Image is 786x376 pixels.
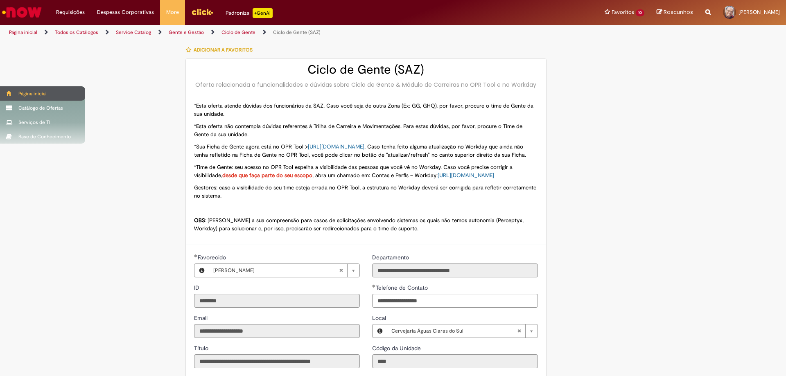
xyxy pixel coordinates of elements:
[56,8,85,16] span: Requisições
[213,264,339,277] span: [PERSON_NAME]
[372,344,422,352] span: Somente leitura - Código da Unidade
[194,324,360,338] input: Email
[335,264,347,277] abbr: Limpar campo Favorecido
[194,284,201,292] label: Somente leitura - ID
[185,41,257,59] button: Adicionar a Favoritos
[194,102,533,117] span: *Esta oferta atende dúvidas dos funcionários da SAZ. Caso você seja de outra Zona (Ex: GG, GHQ), ...
[372,294,538,308] input: Telefone de Contato
[194,284,201,291] span: Somente leitura - ID
[372,344,422,352] label: Somente leitura - Código da Unidade
[438,172,494,179] a: [URL][DOMAIN_NAME]
[657,9,693,16] a: Rascunhos
[97,8,154,16] span: Despesas Corporativas
[194,184,536,199] span: Gestores: caso a visibilidade do seu time esteja errada no OPR Tool, a estrutura no Workday dever...
[387,324,538,338] a: Cervejaria Águas Claras do SulLimpar campo Local
[194,264,209,277] button: Favorecido, Visualizar este registro Christian Silveira Dos Santos
[273,29,321,36] a: Ciclo de Gente (SAZ)
[209,264,359,277] a: [PERSON_NAME]Limpar campo Favorecido
[372,253,411,261] label: Somente leitura - Departamento
[194,294,360,308] input: ID
[372,314,388,322] span: Local
[194,217,524,232] span: : [PERSON_NAME] a sua compreensão para casos de solicitações envolvendo sistemas os quais não tem...
[55,29,98,36] a: Todos os Catálogos
[6,25,518,40] ul: Trilhas de página
[194,123,522,138] span: *Esta oferta não contempla dúvidas referentes à Trilha de Carreira e Movimentações. Para estas dú...
[194,63,538,77] h2: Ciclo de Gente (SAZ)
[664,8,693,16] span: Rascunhos
[376,284,429,291] span: Telefone de Contato
[373,324,387,338] button: Local, Visualizar este registro Cervejaria Águas Claras do Sul
[116,29,151,36] a: Service Catalog
[372,354,538,368] input: Código da Unidade
[194,354,360,368] input: Título
[194,344,210,352] span: Somente leitura - Título
[513,324,525,338] abbr: Limpar campo Local
[253,8,273,18] p: +GenAi
[198,254,228,261] span: Necessários - Favorecido
[194,81,538,89] div: Oferta relacionada a funcionalidades e dúvidas sobre Ciclo de Gente & Módulo de Carreiras no OPR ...
[191,6,213,18] img: click_logo_yellow_360x200.png
[9,29,37,36] a: Página inicial
[166,8,179,16] span: More
[194,314,209,322] label: Somente leitura - Email
[222,172,312,179] span: desde que faça parte do seu escopo
[194,47,253,53] span: Adicionar a Favoritos
[372,263,538,277] input: Departamento
[194,164,513,179] span: *Time de Gente: seu acesso no OPR Tool espelha a visibilidade das pessoas que você vê no Workday....
[194,344,210,352] label: Somente leitura - Título
[169,29,204,36] a: Gente e Gestão
[194,143,526,158] span: *Sua Ficha de Gente agora está no OPR Tool > . Caso tenha feito alguma atualização no Workday que...
[372,284,376,288] span: Obrigatório Preenchido
[1,4,43,20] img: ServiceNow
[739,9,780,16] span: [PERSON_NAME]
[194,217,205,224] strong: OBS
[308,143,364,150] a: [URL][DOMAIN_NAME]
[391,324,517,338] span: Cervejaria Águas Claras do Sul
[194,254,198,257] span: Obrigatório Preenchido
[636,9,644,16] span: 10
[612,8,634,16] span: Favoritos
[226,8,273,18] div: Padroniza
[372,254,411,261] span: Somente leitura - Departamento
[221,29,255,36] a: Ciclo de Gente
